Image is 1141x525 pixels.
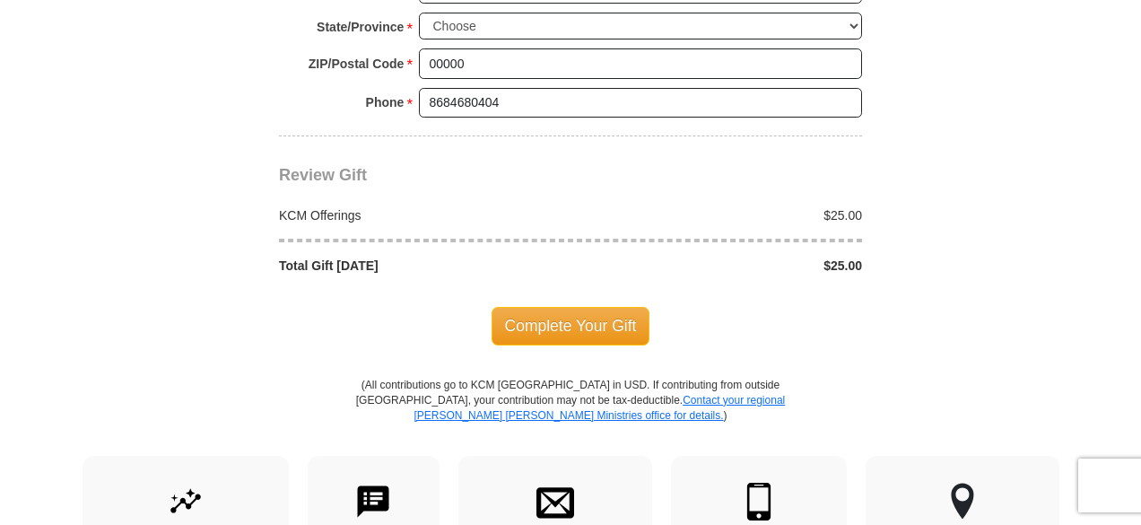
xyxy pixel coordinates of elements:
[536,483,574,521] img: envelope.svg
[492,307,650,345] span: Complete Your Gift
[366,90,405,115] strong: Phone
[570,257,872,275] div: $25.00
[167,483,205,521] img: give-by-stock.svg
[570,206,872,224] div: $25.00
[354,483,392,521] img: text-to-give.svg
[270,257,571,275] div: Total Gift [DATE]
[317,14,404,39] strong: State/Province
[279,166,367,184] span: Review Gift
[309,51,405,76] strong: ZIP/Postal Code
[270,206,571,224] div: KCM Offerings
[740,483,778,521] img: mobile.svg
[355,378,786,456] p: (All contributions go to KCM [GEOGRAPHIC_DATA] in USD. If contributing from outside [GEOGRAPHIC_D...
[414,394,785,422] a: Contact your regional [PERSON_NAME] [PERSON_NAME] Ministries office for details.
[950,483,975,521] img: other-region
